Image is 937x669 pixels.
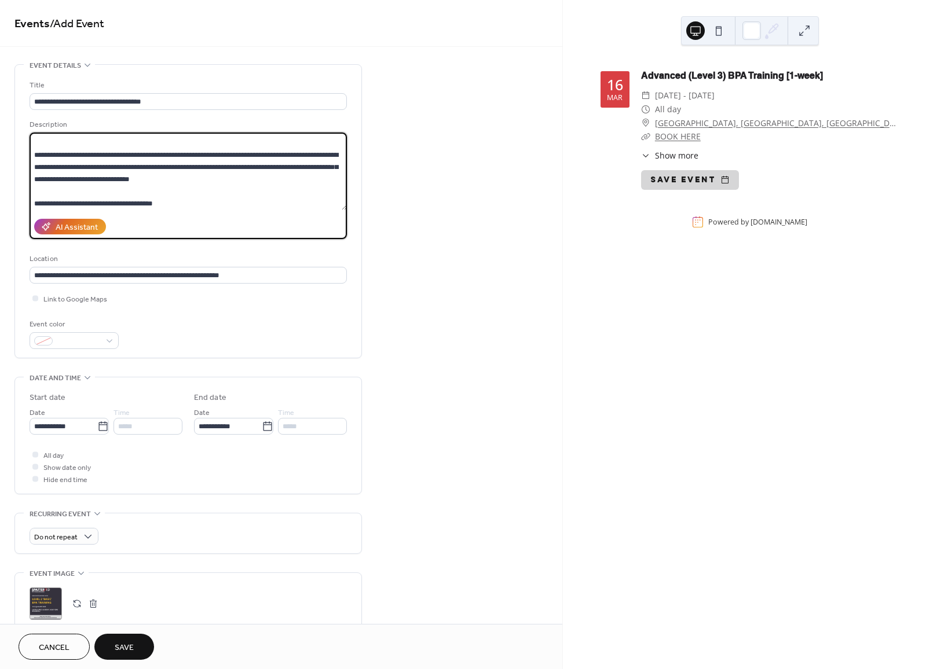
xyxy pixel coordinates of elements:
div: ​ [641,130,650,144]
span: Recurring event [30,508,91,520]
div: ​ [641,102,650,116]
button: Save event [641,170,739,190]
span: [DATE] - [DATE] [655,89,715,102]
span: Hide end time [43,474,87,486]
span: All day [655,102,681,116]
a: Events [14,13,50,35]
span: Time [114,407,130,419]
span: Cancel [39,642,69,654]
div: 16 [607,78,623,92]
span: Do not repeat [34,531,78,544]
div: Start date [30,392,65,404]
div: Mar [607,94,623,102]
div: Description [30,119,345,131]
button: Save [94,634,154,660]
div: ; [30,587,62,620]
div: Title [30,79,345,91]
span: Event details [30,60,81,72]
div: AI Assistant [56,222,98,234]
button: ​Show more [641,149,698,161]
div: Event color [30,318,116,330]
span: Save [115,642,134,654]
span: Link to Google Maps [43,293,107,306]
button: AI Assistant [34,219,106,234]
a: BOOK HERE [655,131,701,142]
button: Cancel [19,634,90,660]
div: End date [194,392,226,404]
span: Date [30,407,45,419]
div: ​ [641,116,650,130]
span: / Add Event [50,13,104,35]
span: Time [278,407,294,419]
div: Powered by [708,217,807,227]
span: Event image [30,568,75,580]
span: Show more [655,149,698,161]
div: ​ [641,149,650,161]
a: Advanced (Level 3) BPA Training [1-week] [641,70,823,81]
span: Show date only [43,462,91,474]
span: Date [194,407,210,419]
a: [GEOGRAPHIC_DATA], [GEOGRAPHIC_DATA], [GEOGRAPHIC_DATA] [655,116,899,130]
span: All day [43,450,64,462]
div: Location [30,253,345,265]
a: [DOMAIN_NAME] [751,217,807,227]
div: ​ [641,89,650,102]
span: Date and time [30,372,81,384]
